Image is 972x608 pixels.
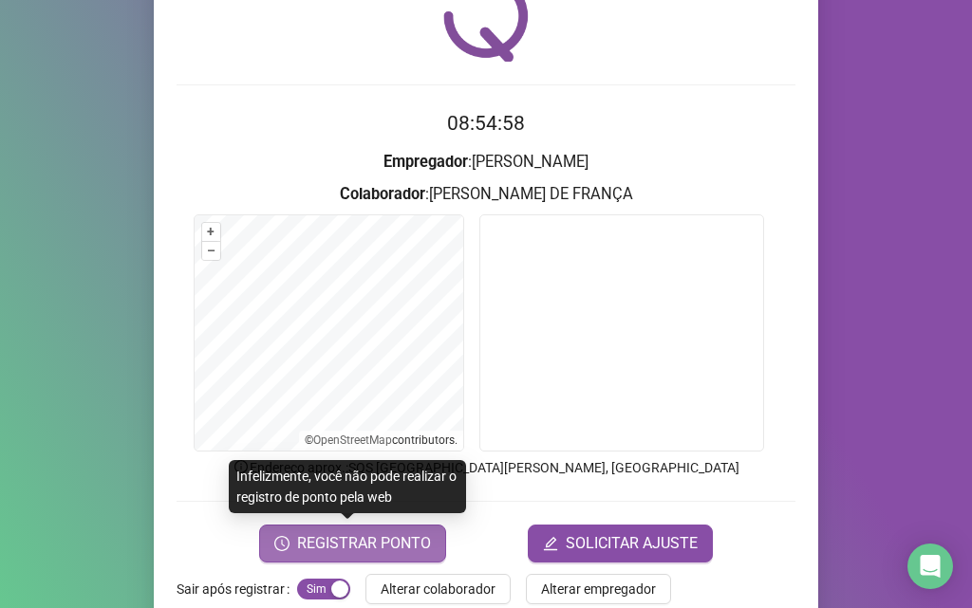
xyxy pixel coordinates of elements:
[543,536,558,551] span: edit
[526,574,671,604] button: Alterar empregador
[259,525,446,562] button: REGISTRAR PONTO
[383,153,468,171] strong: Empregador
[313,433,392,447] a: OpenStreetMap
[297,532,431,555] span: REGISTRAR PONTO
[447,112,525,135] time: 08:54:58
[177,457,795,478] p: Endereço aprox. : SQS [GEOGRAPHIC_DATA][PERSON_NAME], [GEOGRAPHIC_DATA]
[202,223,220,241] button: +
[907,544,953,589] div: Open Intercom Messenger
[229,460,466,513] div: Infelizmente, você não pode realizar o registro de ponto pela web
[365,574,511,604] button: Alterar colaborador
[177,182,795,207] h3: : [PERSON_NAME] DE FRANÇA
[566,532,698,555] span: SOLICITAR AJUSTE
[274,536,290,551] span: clock-circle
[177,150,795,175] h3: : [PERSON_NAME]
[528,525,713,562] button: editSOLICITAR AJUSTE
[340,185,425,203] strong: Colaborador
[177,574,297,604] label: Sair após registrar
[541,579,656,599] span: Alterar empregador
[305,433,458,447] li: © contributors.
[381,579,495,599] span: Alterar colaborador
[233,458,250,475] span: info-circle
[202,242,220,260] button: –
